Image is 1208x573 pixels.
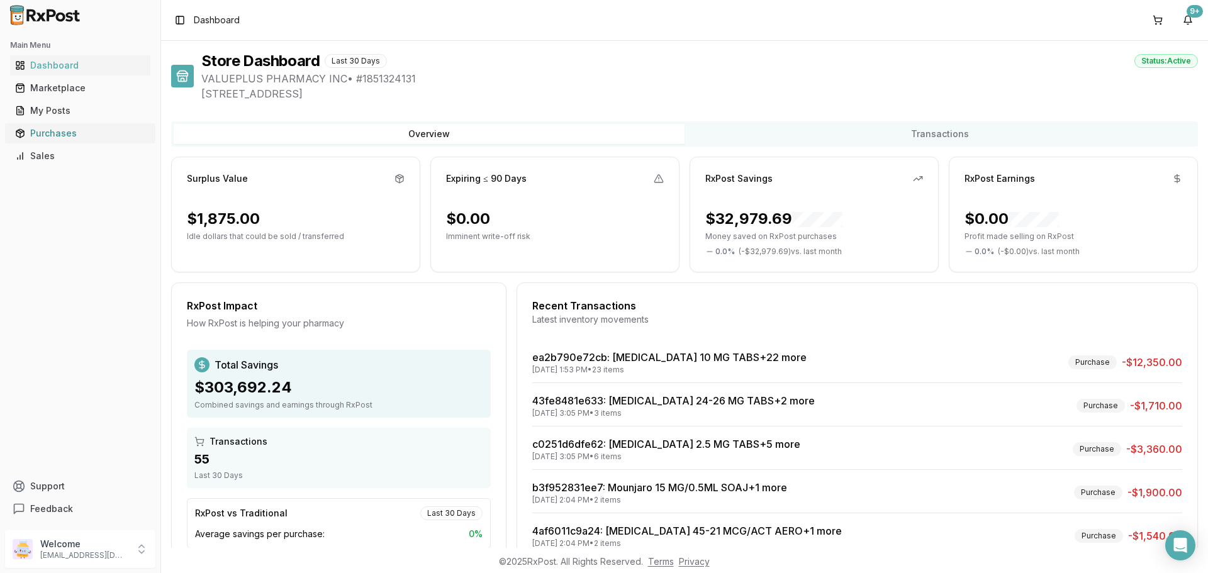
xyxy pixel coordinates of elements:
[739,247,842,257] span: ( - $32,979.69 ) vs. last month
[715,247,735,257] span: 0.0 %
[5,55,155,75] button: Dashboard
[10,145,150,167] a: Sales
[532,538,842,548] div: [DATE] 2:04 PM • 2 items
[13,539,33,559] img: User avatar
[194,400,483,410] div: Combined savings and earnings through RxPost
[1187,5,1203,18] div: 9+
[195,528,325,540] span: Average savings per purchase:
[194,14,240,26] span: Dashboard
[10,54,150,77] a: Dashboard
[965,209,1059,229] div: $0.00
[15,104,145,117] div: My Posts
[40,538,128,550] p: Welcome
[975,247,994,257] span: 0.0 %
[30,503,73,515] span: Feedback
[5,123,155,143] button: Purchases
[215,357,278,372] span: Total Savings
[446,172,527,185] div: Expiring ≤ 90 Days
[15,127,145,140] div: Purchases
[187,172,248,185] div: Surplus Value
[1122,355,1182,370] span: -$12,350.00
[194,14,240,26] nav: breadcrumb
[1130,398,1182,413] span: -$1,710.00
[532,452,800,462] div: [DATE] 3:05 PM • 6 items
[1075,529,1123,543] div: Purchase
[532,408,815,418] div: [DATE] 3:05 PM • 3 items
[998,247,1080,257] span: ( - $0.00 ) vs. last month
[195,507,288,520] div: RxPost vs Traditional
[532,298,1182,313] div: Recent Transactions
[194,377,483,398] div: $303,692.24
[5,101,155,121] button: My Posts
[10,122,150,145] a: Purchases
[532,365,807,375] div: [DATE] 1:53 PM • 23 items
[685,124,1195,144] button: Transactions
[187,209,260,229] div: $1,875.00
[325,54,387,68] div: Last 30 Days
[40,550,128,560] p: [EMAIL_ADDRESS][DOMAIN_NAME]
[705,231,923,242] p: Money saved on RxPost purchases
[532,313,1182,326] div: Latest inventory movements
[532,481,787,494] a: b3f952831ee7: Mounjaro 15 MG/0.5ML SOAJ+1 more
[1126,442,1182,457] span: -$3,360.00
[420,506,483,520] div: Last 30 Days
[174,124,685,144] button: Overview
[1165,530,1195,560] div: Open Intercom Messenger
[705,209,842,229] div: $32,979.69
[10,40,150,50] h2: Main Menu
[15,82,145,94] div: Marketplace
[5,146,155,166] button: Sales
[187,298,491,313] div: RxPost Impact
[201,71,1198,86] span: VALUEPLUS PHARMACY INC • # 1851324131
[15,150,145,162] div: Sales
[5,475,155,498] button: Support
[532,495,787,505] div: [DATE] 2:04 PM • 2 items
[194,450,483,468] div: 55
[5,5,86,25] img: RxPost Logo
[194,470,483,481] div: Last 30 Days
[187,317,491,330] div: How RxPost is helping your pharmacy
[446,209,490,229] div: $0.00
[1178,10,1198,30] button: 9+
[705,172,773,185] div: RxPost Savings
[10,99,150,122] a: My Posts
[1128,528,1182,543] span: -$1,540.00
[1077,399,1125,413] div: Purchase
[679,556,710,567] a: Privacy
[1068,355,1117,369] div: Purchase
[965,231,1182,242] p: Profit made selling on RxPost
[648,556,674,567] a: Terms
[446,231,664,242] p: Imminent write-off risk
[1134,54,1198,68] div: Status: Active
[187,231,405,242] p: Idle dollars that could be sold / transferred
[10,77,150,99] a: Marketplace
[5,498,155,520] button: Feedback
[965,172,1035,185] div: RxPost Earnings
[5,78,155,98] button: Marketplace
[532,525,842,537] a: 4af6011c9a24: [MEDICAL_DATA] 45-21 MCG/ACT AERO+1 more
[201,51,320,71] h1: Store Dashboard
[532,438,800,450] a: c0251d6dfe62: [MEDICAL_DATA] 2.5 MG TABS+5 more
[15,59,145,72] div: Dashboard
[201,86,1198,101] span: [STREET_ADDRESS]
[1127,485,1182,500] span: -$1,900.00
[210,435,267,448] span: Transactions
[469,528,483,540] span: 0 %
[532,394,815,407] a: 43fe8481e633: [MEDICAL_DATA] 24-26 MG TABS+2 more
[532,351,807,364] a: ea2b790e72cb: [MEDICAL_DATA] 10 MG TABS+22 more
[1073,442,1121,456] div: Purchase
[1074,486,1122,499] div: Purchase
